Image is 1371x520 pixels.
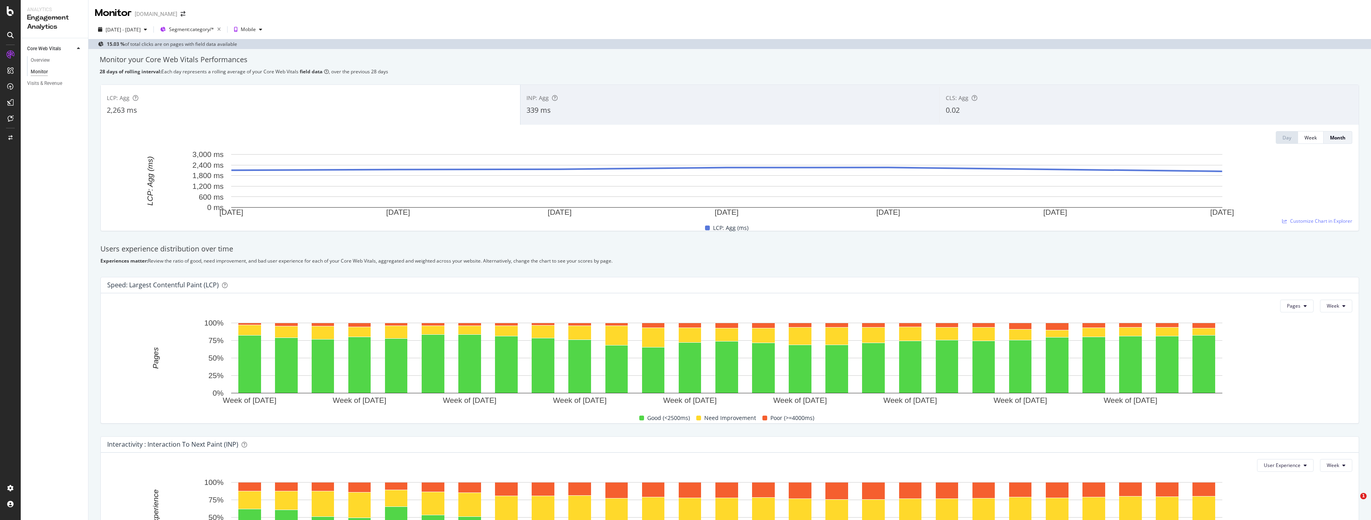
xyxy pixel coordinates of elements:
[31,56,50,65] div: Overview
[1344,493,1363,512] iframe: Intercom live chat
[106,26,141,33] span: [DATE] - [DATE]
[1327,302,1339,309] span: Week
[1327,462,1339,469] span: Week
[27,45,75,53] a: Core Web Vitals
[1257,459,1314,472] button: User Experience
[192,150,224,159] text: 3,000 ms
[1280,300,1314,312] button: Pages
[1283,134,1291,141] div: Day
[100,55,1360,65] div: Monitor your Core Web Vitals Performances
[107,105,137,115] span: 2,263 ms
[1298,131,1324,144] button: Week
[146,156,154,206] text: LCP: Agg (ms)
[1276,131,1298,144] button: Day
[300,68,322,75] b: field data
[994,396,1047,404] text: Week of [DATE]
[192,171,224,180] text: 1,800 ms
[386,208,410,216] text: [DATE]
[27,45,61,53] div: Core Web Vitals
[107,150,1346,217] svg: A chart.
[107,41,125,47] b: 15.03 %
[204,478,224,487] text: 100%
[213,389,224,397] text: 0%
[107,440,238,448] div: Interactivity : Interaction to Next Paint (INP)
[107,319,1346,407] svg: A chart.
[208,496,224,504] text: 75%
[1290,218,1352,224] span: Customize Chart in Explorer
[715,208,739,216] text: [DATE]
[884,396,937,404] text: Week of [DATE]
[1210,208,1234,216] text: [DATE]
[100,68,1360,75] div: Each day represents a rolling average of your Core Web Vitals , over the previous 28 days
[95,6,132,20] div: Monitor
[27,6,82,13] div: Analytics
[663,396,717,404] text: Week of [DATE]
[31,68,48,76] div: Monitor
[1304,134,1317,141] div: Week
[169,26,214,33] span: Segment: category/*
[1320,300,1352,312] button: Week
[107,94,130,102] span: LCP: Agg
[207,203,224,212] text: 0 ms
[31,68,82,76] a: Monitor
[713,223,748,233] span: LCP: Agg (ms)
[1287,302,1300,309] span: Pages
[647,413,690,423] span: Good (<2500ms)
[443,396,496,404] text: Week of [DATE]
[526,94,549,102] span: INP: Agg
[135,10,177,18] div: [DOMAIN_NAME]
[704,413,756,423] span: Need Improvement
[100,244,1359,254] div: Users experience distribution over time
[241,27,256,32] div: Mobile
[27,13,82,31] div: Engagement Analytics
[27,79,82,88] a: Visits & Revenue
[876,208,900,216] text: [DATE]
[223,396,276,404] text: Week of [DATE]
[208,371,224,380] text: 25%
[192,182,224,190] text: 1,200 ms
[208,336,224,345] text: 75%
[208,354,224,362] text: 50%
[192,161,224,169] text: 2,400 ms
[100,257,148,264] b: Experiences matter:
[31,56,82,65] a: Overview
[1330,134,1345,141] div: Month
[773,396,827,404] text: Week of [DATE]
[1104,396,1157,404] text: Week of [DATE]
[1324,131,1352,144] button: Month
[1264,462,1300,469] span: User Experience
[100,257,1359,264] div: Review the ratio of good, need improvement, and bad user experience for each of your Core Web Vit...
[199,193,224,201] text: 600 ms
[220,208,244,216] text: [DATE]
[100,68,161,75] b: 28 days of rolling interval:
[553,396,607,404] text: Week of [DATE]
[548,208,572,216] text: [DATE]
[157,23,224,36] button: Segment:category/*
[1360,493,1367,499] span: 1
[946,105,960,115] span: 0.02
[333,396,386,404] text: Week of [DATE]
[151,347,160,369] text: Pages
[231,23,265,36] button: Mobile
[1320,459,1352,472] button: Week
[95,23,150,36] button: [DATE] - [DATE]
[181,11,185,17] div: arrow-right-arrow-left
[946,94,968,102] span: CLS: Agg
[770,413,814,423] span: Poor (>=4000ms)
[1282,218,1352,224] a: Customize Chart in Explorer
[107,281,219,289] div: Speed: Largest Contentful Paint (LCP)
[526,105,551,115] span: 339 ms
[107,41,237,47] div: of total clicks are on pages with field data available
[1043,208,1067,216] text: [DATE]
[204,319,224,327] text: 100%
[27,79,62,88] div: Visits & Revenue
